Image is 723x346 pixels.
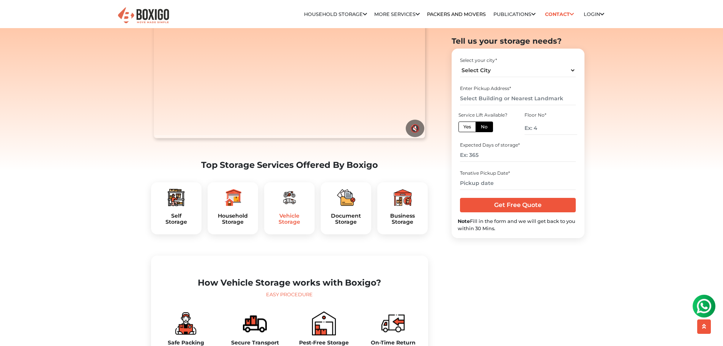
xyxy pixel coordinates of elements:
div: Service Lift Available? [458,112,511,118]
input: Get Free Quote [460,198,576,212]
img: boxigo_packers_and_movers_plan [224,188,242,207]
a: More services [374,11,420,17]
img: boxigo_packers_and_movers_plan [280,188,298,207]
div: Easy Procedure [157,291,422,299]
div: Enter Pickup Address [460,85,576,92]
input: Ex: 365 [460,149,576,162]
img: boxigo_storage_plan [174,311,198,335]
input: Select Building or Nearest Landmark [460,92,576,105]
a: Publications [493,11,536,17]
a: BusinessStorage [383,213,422,226]
h2: Top Storage Services Offered By Boxigo [151,160,428,170]
video: Your browser does not support the video tag. [154,2,425,138]
div: Floor No [525,112,577,118]
h5: Self Storage [157,213,195,226]
label: Yes [458,122,476,132]
a: Household Storage [304,11,367,17]
h5: Safe Packing [157,340,215,346]
h2: How Vehicle Storage works with Boxigo? [157,278,422,288]
h5: Document Storage [327,213,365,226]
a: VehicleStorage [270,213,309,226]
img: boxigo_packers_and_movers_move [381,311,405,335]
a: Packers and Movers [427,11,486,17]
div: Expected Days of storage [460,142,576,149]
img: boxigo_packers_and_movers_plan [337,188,355,207]
h5: Pest-Free Storage [295,340,353,346]
button: 🔇 [406,120,424,137]
b: Note [458,218,470,224]
div: Select your city [460,57,576,64]
a: DocumentStorage [327,213,365,226]
h5: On-Time Return [364,340,422,346]
a: HouseholdStorage [214,213,252,226]
img: boxigo_packers_and_movers_plan [167,188,185,207]
h2: Tell us your storage needs? [452,36,584,46]
a: Contact [543,8,577,20]
img: whatsapp-icon.svg [8,8,23,23]
h5: Household Storage [214,213,252,226]
img: boxigo_packers_and_movers_compare [243,311,267,335]
input: Ex: 4 [525,122,577,135]
div: Fill in the form and we will get back to you within 30 Mins. [458,218,578,232]
img: boxigo_packers_and_movers_plan [394,188,412,207]
h5: Vehicle Storage [270,213,309,226]
div: Tenative Pickup Date [460,170,576,177]
img: Boxigo [117,6,170,25]
img: boxigo_packers_and_movers_book [312,311,336,335]
a: SelfStorage [157,213,195,226]
h5: Secure Transport [226,340,284,346]
h5: Business Storage [383,213,422,226]
button: scroll up [697,319,711,334]
a: Login [584,11,604,17]
input: Pickup date [460,177,576,190]
label: No [476,122,493,132]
